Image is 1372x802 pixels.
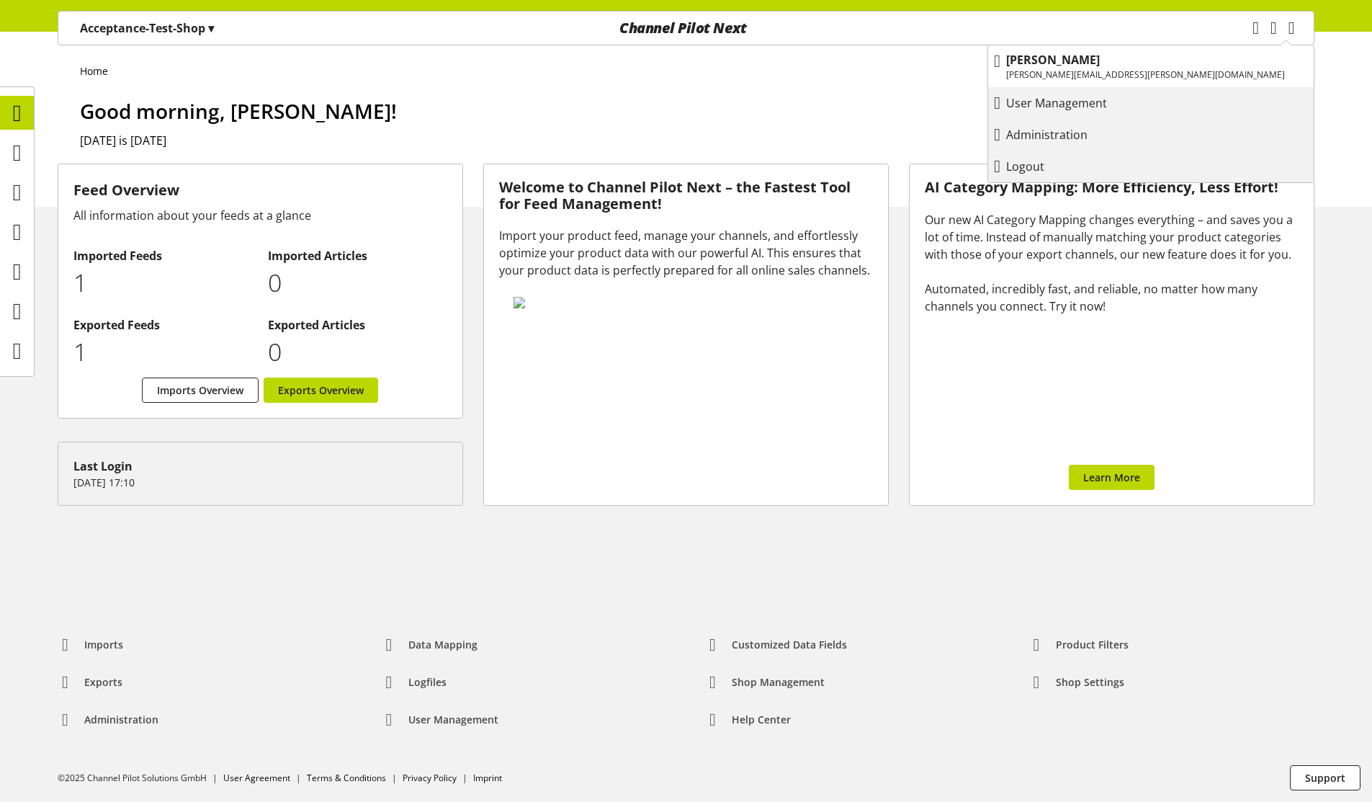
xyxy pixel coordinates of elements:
a: Exports Overview [264,378,378,403]
a: Data Mapping [370,632,489,658]
span: Learn More [1083,470,1140,485]
span: ▾ [208,20,214,36]
div: All information about your feeds at a glance [73,207,447,224]
span: Shop Settings [1056,674,1124,690]
span: Imports [84,637,123,652]
a: Administration [46,707,170,733]
a: Exports [46,669,134,695]
a: [PERSON_NAME][PERSON_NAME][EMAIL_ADDRESS][PERSON_NAME][DOMAIN_NAME] [988,45,1314,87]
span: Help center [732,712,791,727]
p: Logout [1006,158,1073,175]
a: Help center [694,707,802,733]
span: Exports Overview [278,383,364,398]
b: [PERSON_NAME] [1006,52,1100,68]
a: Imports Overview [142,378,259,403]
p: 0 [268,334,447,370]
h2: Exported Articles [268,316,447,334]
a: User Management [988,90,1314,116]
a: Privacy Policy [403,772,457,784]
span: User Management [408,712,498,727]
p: Administration [1006,126,1116,143]
span: Imports Overview [157,383,243,398]
a: Customized Data Fields [694,632,858,658]
div: Import your product feed, manage your channels, and effortlessly optimize your product data with ... [499,227,873,279]
a: User Management [370,707,510,733]
p: 1 [73,264,253,301]
div: Last Login [73,458,447,475]
a: Logfiles [370,669,458,695]
a: Shop Settings [1018,669,1136,695]
a: Product Filters [1018,632,1140,658]
h2: Imported Articles [268,247,447,264]
h3: Feed Overview [73,179,447,201]
span: Logfiles [408,674,447,690]
span: Customized Data Fields [732,637,847,652]
h2: [DATE] is [DATE] [80,132,1314,149]
h2: Exported Feeds [73,316,253,334]
p: [PERSON_NAME][EMAIL_ADDRESS][PERSON_NAME][DOMAIN_NAME] [1006,68,1285,81]
a: Shop Management [694,669,836,695]
a: User Agreement [223,772,290,784]
p: 0 [268,264,447,301]
p: [DATE] 17:10 [73,475,447,490]
span: Data Mapping [408,637,477,652]
p: Acceptance-Test-Shop [80,19,214,37]
a: Imprint [473,772,502,784]
a: Imports [46,632,135,658]
span: Exports [84,674,122,690]
p: 1 [73,334,253,370]
h3: AI Category Mapping: More Efficiency, Less Effort! [925,179,1299,196]
span: Shop Management [732,674,825,690]
a: Administration [988,122,1314,148]
a: Terms & Conditions [307,772,386,784]
div: Our new AI Category Mapping changes everything – and saves you a lot of time. Instead of manually... [925,211,1299,315]
span: Administration [84,712,158,727]
p: User Management [1006,94,1136,112]
span: Good morning, [PERSON_NAME]! [80,97,397,125]
h2: Imported Feeds [73,247,253,264]
h3: Welcome to Channel Pilot Next – the Fastest Tool for Feed Management! [499,179,873,212]
span: Support [1305,770,1345,785]
li: ©2025 Channel Pilot Solutions GmbH [58,772,223,785]
a: Learn More [1069,465,1154,490]
button: Support [1290,765,1360,790]
span: Product Filters [1056,637,1129,652]
img: 78e1b9dcff1e8392d83655fcfc870417.svg [514,297,855,308]
nav: main navigation [58,11,1314,45]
